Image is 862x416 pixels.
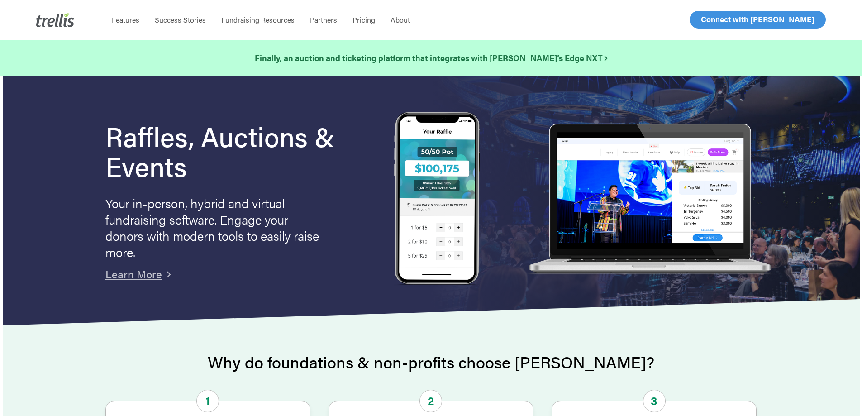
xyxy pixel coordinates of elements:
a: Features [104,15,147,24]
span: Pricing [352,14,375,25]
a: Learn More [105,266,162,282]
p: Your in-person, hybrid and virtual fundraising software. Engage your donors with modern tools to ... [105,195,323,260]
span: Fundraising Resources [221,14,295,25]
span: 2 [419,390,442,412]
a: Partners [302,15,345,24]
img: Trellis Raffles, Auctions and Event Fundraising [394,112,480,287]
a: Finally, an auction and ticketing platform that integrates with [PERSON_NAME]’s Edge NXT [255,52,607,64]
a: Connect with [PERSON_NAME] [690,11,826,29]
img: rafflelaptop_mac_optim.png [524,124,775,275]
span: Success Stories [155,14,206,25]
a: Fundraising Resources [214,15,302,24]
a: Pricing [345,15,383,24]
strong: Finally, an auction and ticketing platform that integrates with [PERSON_NAME]’s Edge NXT [255,52,607,63]
span: Connect with [PERSON_NAME] [701,14,814,24]
a: Success Stories [147,15,214,24]
img: Trellis [36,13,74,27]
span: 1 [196,390,219,412]
span: Features [112,14,139,25]
h2: Why do foundations & non-profits choose [PERSON_NAME]? [105,353,757,371]
span: Partners [310,14,337,25]
span: About [391,14,410,25]
span: 3 [643,390,666,412]
a: About [383,15,418,24]
h1: Raffles, Auctions & Events [105,121,360,181]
